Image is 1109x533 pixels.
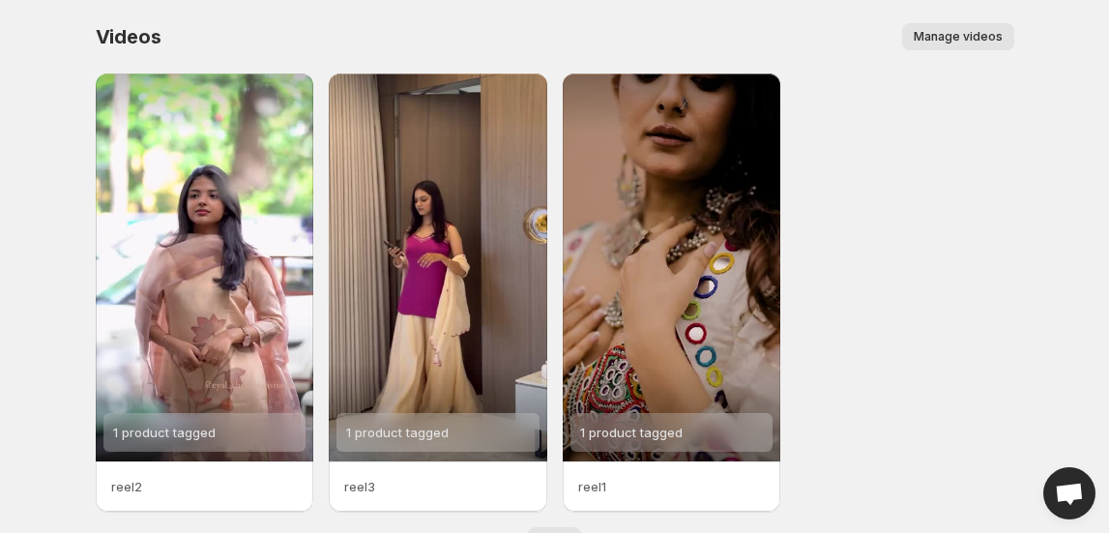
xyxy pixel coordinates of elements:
[111,477,299,496] p: reel2
[578,477,766,496] p: reel1
[902,23,1014,50] button: Manage videos
[580,425,683,440] span: 1 product tagged
[914,29,1003,44] span: Manage videos
[113,425,216,440] span: 1 product tagged
[1043,467,1095,519] a: Open chat
[344,477,532,496] p: reel3
[96,25,161,48] span: Videos
[346,425,449,440] span: 1 product tagged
